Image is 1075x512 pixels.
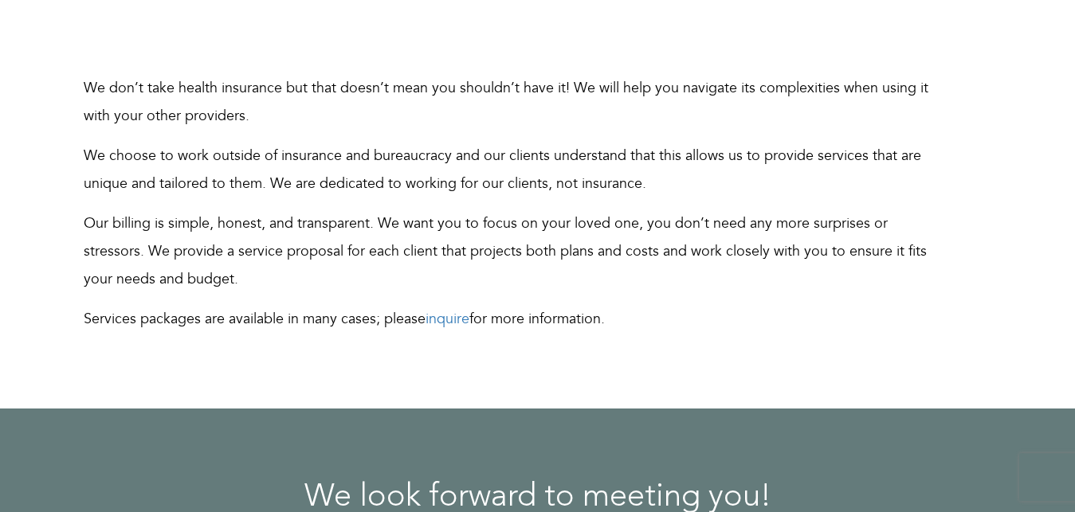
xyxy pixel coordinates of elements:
a: inquire [426,309,469,329]
p: Services packages are available in many cases; please for more information. [84,305,936,333]
p: We don’t take health insurance but that doesn’t mean you shouldn’t have it! We will help you navi... [84,74,936,130]
p: We choose to work outside of insurance and bureaucracy and our clients understand that this allow... [84,142,936,197]
p: Our billing is simple, honest, and transparent. We want you to focus on your loved one, you don’t... [84,209,936,293]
